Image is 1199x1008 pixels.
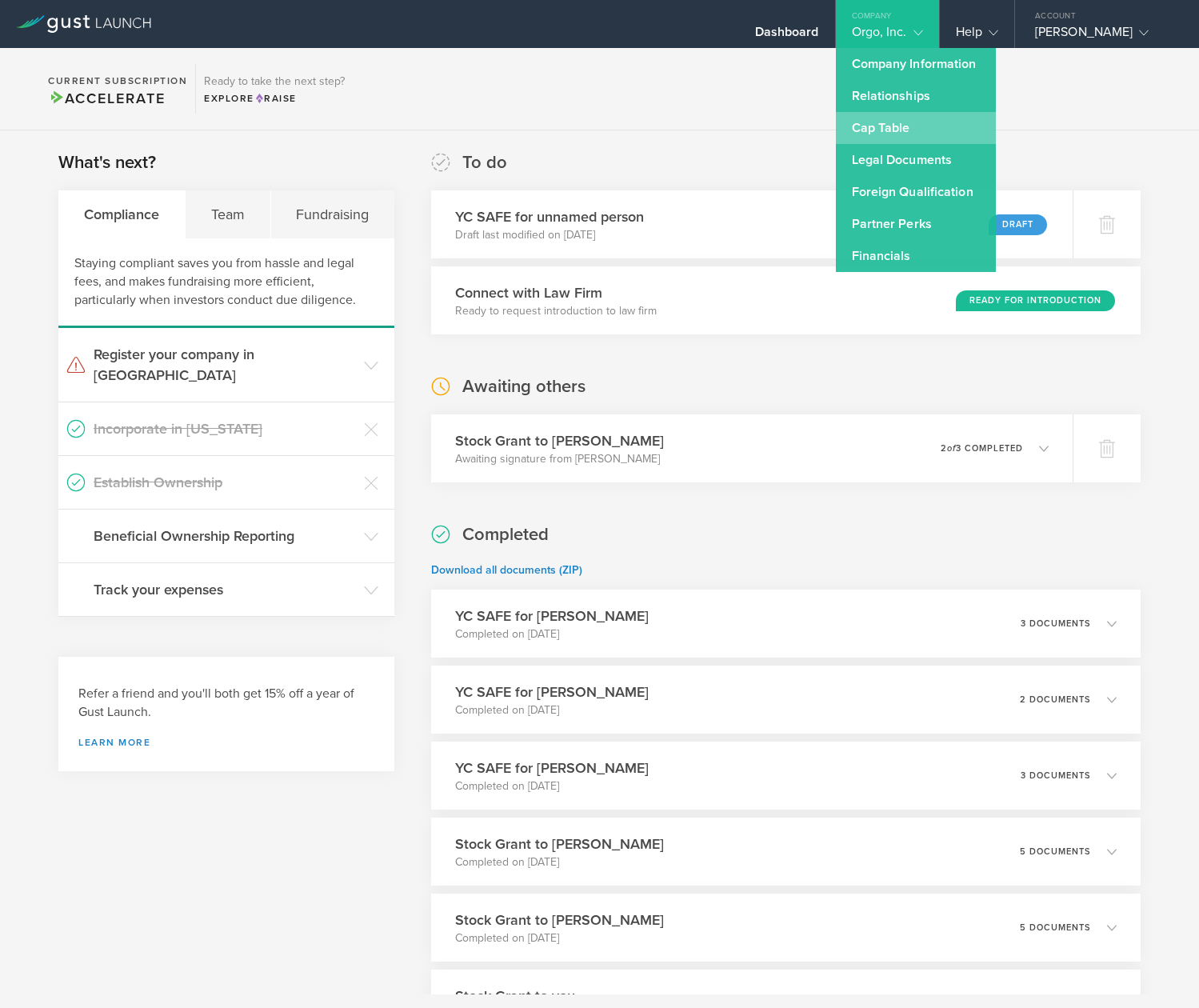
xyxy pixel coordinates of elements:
[755,24,819,48] div: Dashboard
[254,93,297,104] span: Raise
[455,910,664,930] h3: Stock Grant to [PERSON_NAME]
[94,418,356,439] h3: Incorporate in [US_STATE]
[455,451,664,467] p: Awaiting signature from [PERSON_NAME]
[94,472,356,493] h3: Establish Ownership
[455,986,575,1006] h3: Stock Grant to you
[455,303,657,319] p: Ready to request introduction to law firm
[204,76,345,87] h3: Ready to take the next step?
[455,702,649,718] p: Completed on [DATE]
[1021,771,1091,780] p: 3 documents
[1020,847,1091,856] p: 5 documents
[195,64,353,114] div: Ready to take the next step?ExploreRaise
[48,90,165,107] span: Accelerate
[462,523,549,546] h2: Completed
[455,430,664,451] h3: Stock Grant to [PERSON_NAME]
[455,227,644,243] p: Draft last modified on [DATE]
[431,190,1073,258] div: YC SAFE for unnamed personDraft last modified on [DATE]Draft
[431,266,1141,334] div: Connect with Law FirmReady to request introduction to law firmReady for Introduction
[58,151,156,174] h2: What's next?
[455,758,649,778] h3: YC SAFE for [PERSON_NAME]
[1020,695,1091,704] p: 2 documents
[462,375,586,398] h2: Awaiting others
[455,206,644,227] h3: YC SAFE for unnamed person
[455,626,649,642] p: Completed on [DATE]
[94,526,356,546] h3: Beneficial Ownership Reporting
[431,563,582,577] a: Download all documents (ZIP)
[941,444,1023,453] p: 2 3 completed
[455,282,657,303] h3: Connect with Law Firm
[455,854,664,870] p: Completed on [DATE]
[947,443,956,454] em: of
[78,685,374,722] h3: Refer a friend and you'll both get 15% off a year of Gust Launch.
[956,24,998,48] div: Help
[1020,923,1091,932] p: 5 documents
[94,579,356,600] h3: Track your expenses
[58,190,186,238] div: Compliance
[455,682,649,702] h3: YC SAFE for [PERSON_NAME]
[455,778,649,794] p: Completed on [DATE]
[455,606,649,626] h3: YC SAFE for [PERSON_NAME]
[989,214,1047,235] div: Draft
[852,24,923,48] div: Orgo, Inc.
[455,834,664,854] h3: Stock Grant to [PERSON_NAME]
[94,344,356,386] h3: Register your company in [GEOGRAPHIC_DATA]
[1021,619,1091,628] p: 3 documents
[1119,931,1199,1008] iframe: Chat Widget
[48,76,187,86] h2: Current Subscription
[455,930,664,946] p: Completed on [DATE]
[204,91,345,106] div: Explore
[462,151,507,174] h2: To do
[186,190,271,238] div: Team
[1035,24,1171,48] div: [PERSON_NAME]
[956,290,1115,311] div: Ready for Introduction
[78,738,374,747] a: Learn more
[271,190,395,238] div: Fundraising
[58,238,394,328] div: Staying compliant saves you from hassle and legal fees, and makes fundraising more efficient, par...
